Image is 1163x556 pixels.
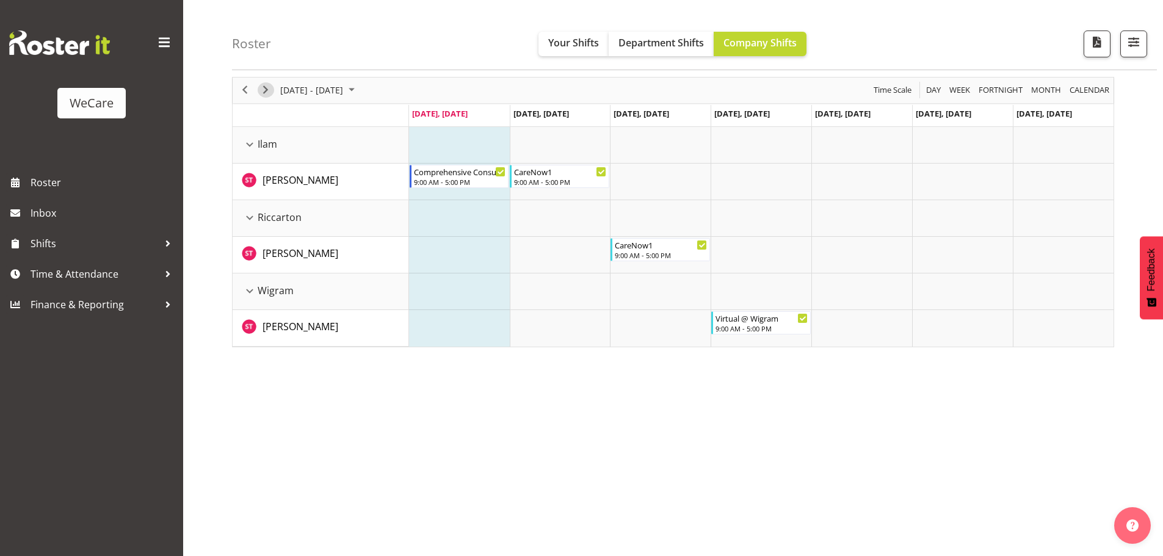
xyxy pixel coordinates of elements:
[263,319,338,334] a: [PERSON_NAME]
[1126,519,1139,532] img: help-xxl-2.png
[548,36,599,49] span: Your Shifts
[924,82,943,98] button: Timeline Day
[31,204,177,222] span: Inbox
[714,108,770,119] span: [DATE], [DATE]
[412,108,468,119] span: [DATE], [DATE]
[414,165,506,178] div: Comprehensive Consult
[1084,31,1110,57] button: Download a PDF of the roster according to the set date range.
[925,82,942,98] span: Day
[233,127,409,164] td: Ilam resource
[618,36,704,49] span: Department Shifts
[514,177,606,187] div: 9:00 AM - 5:00 PM
[31,295,159,314] span: Finance & Reporting
[1068,82,1110,98] span: calendar
[610,238,710,261] div: Simone Turner"s event - CareNow1 Begin From Wednesday, October 1, 2025 at 9:00:00 AM GMT+13:00 En...
[513,108,569,119] span: [DATE], [DATE]
[1030,82,1062,98] span: Month
[948,82,971,98] span: Week
[233,237,409,273] td: Simone Turner resource
[232,77,1114,347] div: Timeline Week of September 29, 2025
[263,246,338,261] a: [PERSON_NAME]
[237,82,253,98] button: Previous
[1146,248,1157,291] span: Feedback
[263,173,338,187] a: [PERSON_NAME]
[723,36,797,49] span: Company Shifts
[255,78,276,103] div: next period
[279,82,344,98] span: [DATE] - [DATE]
[538,32,609,56] button: Your Shifts
[872,82,913,98] span: Time Scale
[1016,108,1072,119] span: [DATE], [DATE]
[977,82,1024,98] span: Fortnight
[615,250,707,260] div: 9:00 AM - 5:00 PM
[276,78,362,103] div: Sep 29 - Oct 05, 2025
[31,234,159,253] span: Shifts
[711,311,811,334] div: Simone Turner"s event - Virtual @ Wigram Begin From Thursday, October 2, 2025 at 9:00:00 AM GMT+1...
[947,82,973,98] button: Timeline Week
[716,312,808,324] div: Virtual @ Wigram
[1140,236,1163,319] button: Feedback - Show survey
[233,200,409,237] td: Riccarton resource
[410,165,509,188] div: Simone Turner"s event - Comprehensive Consult Begin From Monday, September 29, 2025 at 9:00:00 AM...
[9,31,110,55] img: Rosterit website logo
[977,82,1025,98] button: Fortnight
[815,108,871,119] span: [DATE], [DATE]
[414,177,506,187] div: 9:00 AM - 5:00 PM
[614,108,669,119] span: [DATE], [DATE]
[609,32,714,56] button: Department Shifts
[263,320,338,333] span: [PERSON_NAME]
[258,210,302,225] span: Riccarton
[714,32,806,56] button: Company Shifts
[232,37,271,51] h4: Roster
[31,265,159,283] span: Time & Attendance
[872,82,914,98] button: Time Scale
[258,137,277,151] span: Ilam
[258,82,274,98] button: Next
[1029,82,1063,98] button: Timeline Month
[31,173,177,192] span: Roster
[258,283,294,298] span: Wigram
[263,247,338,260] span: [PERSON_NAME]
[514,165,606,178] div: CareNow1
[716,323,808,333] div: 9:00 AM - 5:00 PM
[278,82,360,98] button: September 2025
[233,164,409,200] td: Simone Turner resource
[234,78,255,103] div: previous period
[409,127,1114,347] table: Timeline Week of September 29, 2025
[233,273,409,310] td: Wigram resource
[510,165,609,188] div: Simone Turner"s event - CareNow1 Begin From Tuesday, September 30, 2025 at 9:00:00 AM GMT+13:00 E...
[70,94,114,112] div: WeCare
[1068,82,1112,98] button: Month
[615,239,707,251] div: CareNow1
[916,108,971,119] span: [DATE], [DATE]
[1120,31,1147,57] button: Filter Shifts
[233,310,409,347] td: Simone Turner resource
